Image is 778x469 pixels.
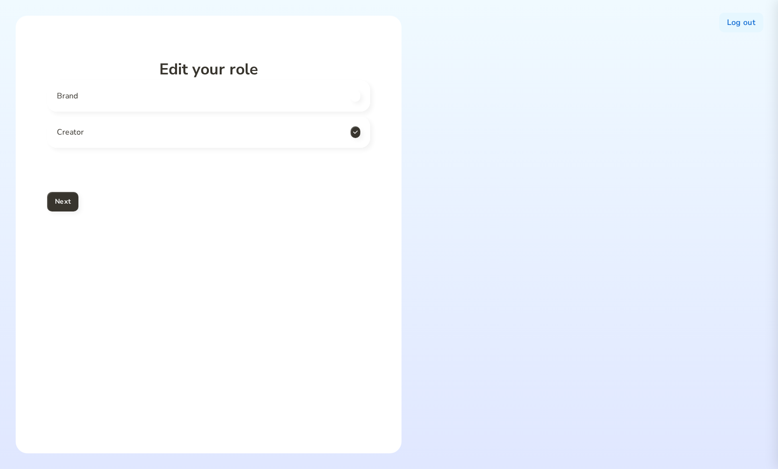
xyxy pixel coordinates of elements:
[57,126,84,138] p: Creator
[47,59,370,80] h1: Edit your role
[719,13,763,32] button: Log out
[57,90,78,102] p: Brand
[47,192,78,211] button: Next
[55,196,71,208] h4: Next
